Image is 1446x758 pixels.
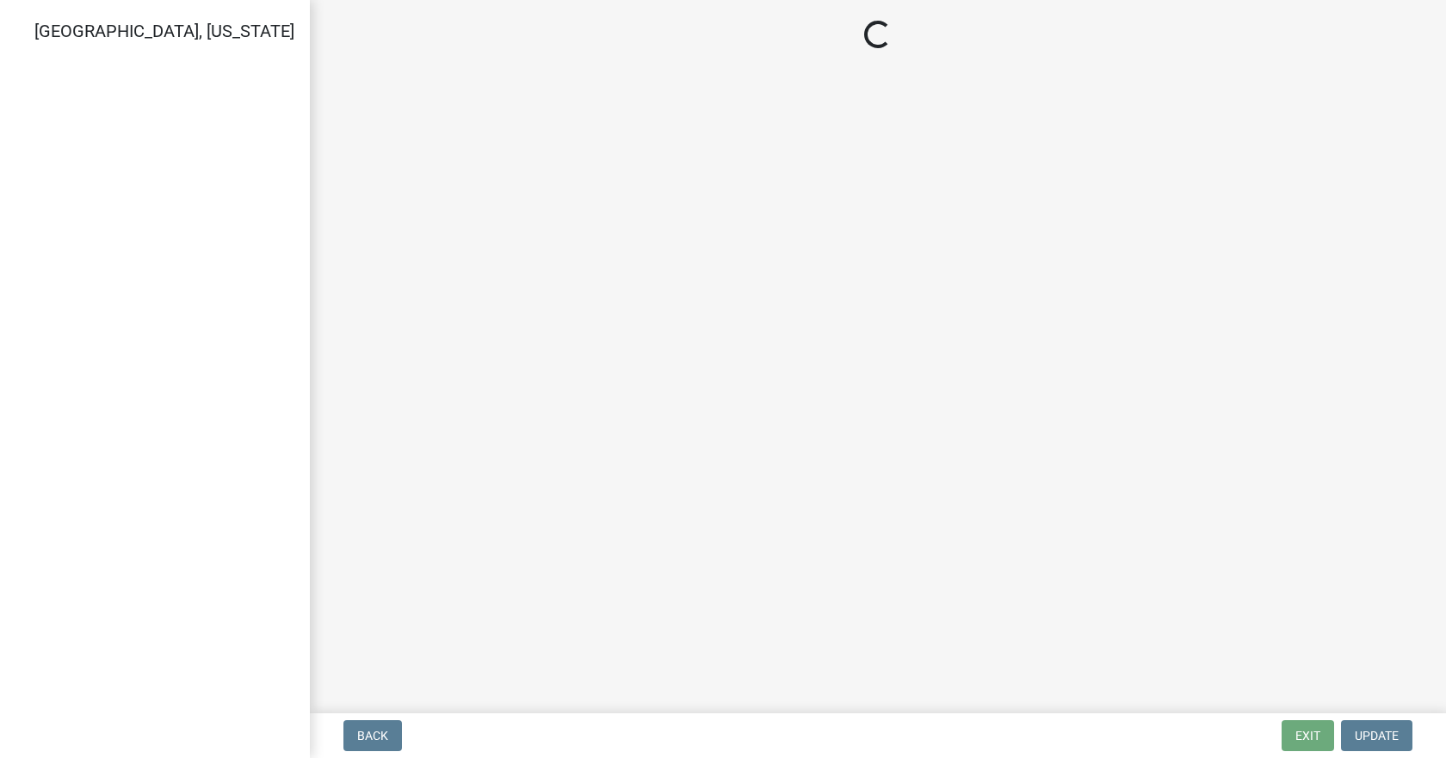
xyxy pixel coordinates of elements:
[1355,729,1399,743] span: Update
[1341,720,1412,751] button: Update
[357,729,388,743] span: Back
[343,720,402,751] button: Back
[1282,720,1334,751] button: Exit
[34,21,294,41] span: [GEOGRAPHIC_DATA], [US_STATE]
